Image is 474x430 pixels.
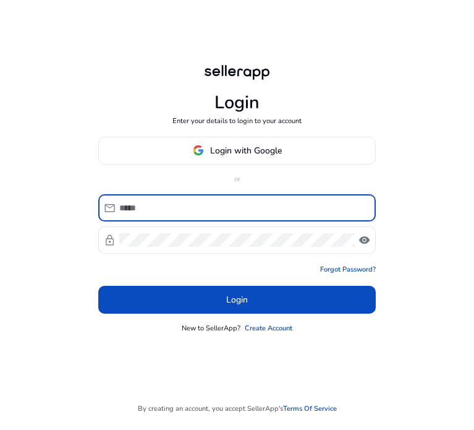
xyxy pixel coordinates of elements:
p: Enter your details to login to your account [172,116,302,127]
button: Login with Google [98,137,376,165]
span: Login with Google [210,144,282,157]
span: lock [104,234,116,246]
span: Login [226,293,248,306]
h1: Login [214,92,260,114]
a: Forgot Password? [320,265,376,275]
p: New to SellerApp? [182,324,240,334]
span: visibility [358,234,370,246]
span: mail [104,202,116,214]
p: or [98,174,376,185]
button: Login [98,286,376,314]
a: Terms Of Service [283,404,337,415]
img: google-logo.svg [193,145,204,156]
a: Create Account [245,324,292,334]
